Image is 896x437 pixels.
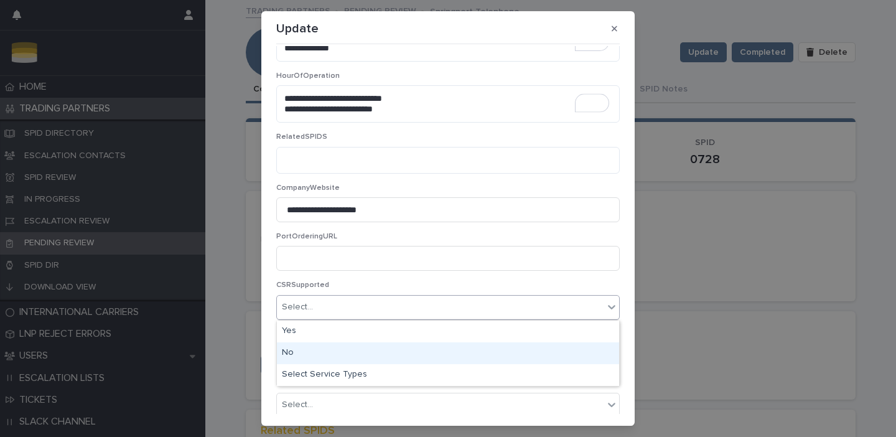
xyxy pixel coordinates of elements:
div: No [277,342,619,364]
p: Update [276,21,319,36]
span: CSRSupported [276,281,329,289]
span: RelatedSPIDS [276,133,327,141]
div: Select... [282,398,313,411]
span: HourOfOperation [276,72,340,80]
div: Yes [277,321,619,342]
textarea: To enrich screen reader interactions, please activate Accessibility in Grammarly extension settings [276,85,620,123]
div: Select Service Types [277,364,619,386]
div: Select... [282,301,313,314]
span: CompanyWebsite [276,184,340,192]
span: PortOrderingURL [276,233,337,240]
